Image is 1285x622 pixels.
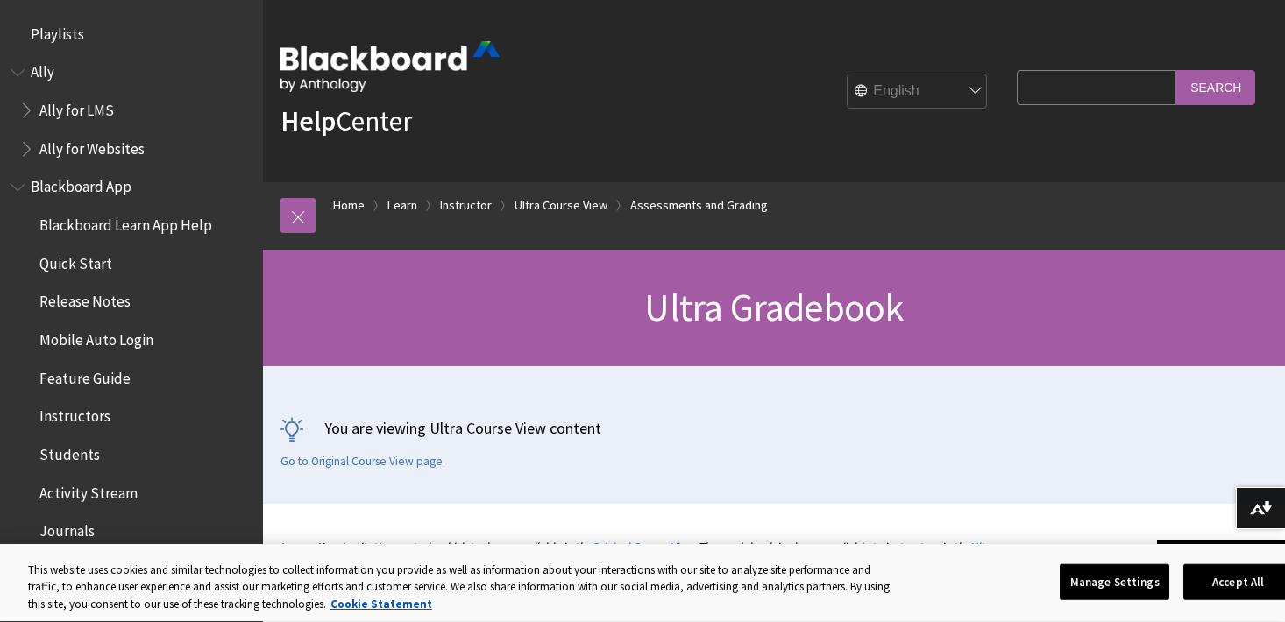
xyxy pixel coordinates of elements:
[28,562,899,613] div: This website uses cookies and similar technologies to collect information you provide as well as ...
[387,194,417,216] a: Learn
[11,19,252,49] nav: Book outline for Playlists
[1176,70,1255,104] input: Search
[280,41,500,92] img: Blackboard by Anthology
[31,173,131,196] span: Blackboard App
[1060,563,1169,600] button: Manage Settings
[39,210,212,234] span: Blackboard Learn App Help
[39,287,131,311] span: Release Notes
[280,103,336,138] strong: Help
[39,517,95,541] span: Journals
[630,194,768,216] a: Assessments and Grading
[330,597,432,611] a: More information about your privacy, opens in a new tab
[644,283,903,331] span: Ultra Gradebook
[39,364,131,387] span: Feature Guide
[280,103,412,138] a: HelpCenter
[39,402,110,426] span: Instructors
[31,19,84,43] span: Playlists
[11,58,252,164] nav: Book outline for Anthology Ally Help
[31,58,54,81] span: Ally
[39,325,153,349] span: Mobile Auto Login
[333,194,365,216] a: Home
[280,539,1008,572] p: Your institution controls which tools are available in the . The gradebook is always available to...
[280,454,445,470] a: Go to Original Course View page.
[39,440,100,463] span: Students
[591,540,692,555] a: Original Course View
[1157,540,1285,572] a: Back to top
[39,95,114,119] span: Ally for LMS
[440,194,492,216] a: Instructor
[280,417,1267,439] p: You are viewing Ultra Course View content
[515,194,607,216] a: Ultra Course View
[848,74,988,110] select: Site Language Selector
[39,478,138,502] span: Activity Stream
[39,134,145,158] span: Ally for Websites
[39,249,112,272] span: Quick Start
